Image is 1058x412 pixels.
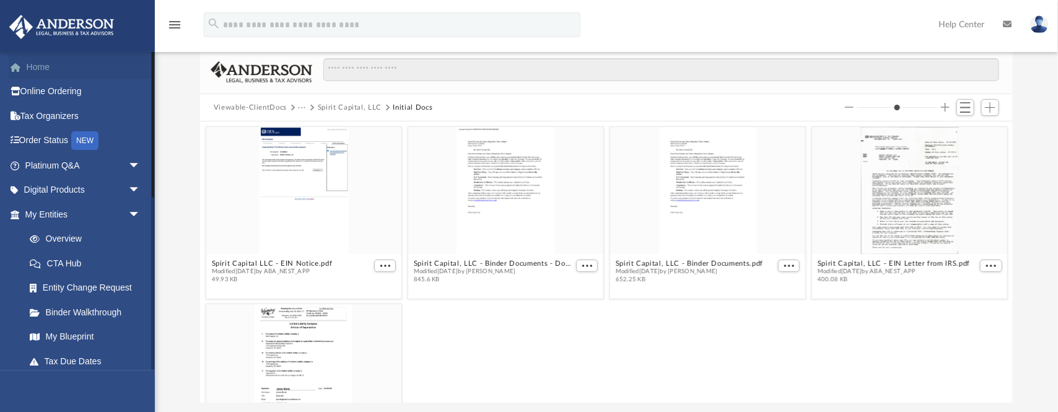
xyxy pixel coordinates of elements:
[17,227,159,252] a: Overview
[167,24,182,32] a: menu
[980,259,1002,272] button: More options
[956,99,975,116] button: Switch to List View
[393,102,433,113] button: Initial Docs
[981,99,1000,116] button: Add
[845,103,854,112] button: Decrease column size
[211,276,332,284] span: 49.93 KB
[128,153,153,178] span: arrow_drop_down
[207,17,221,30] i: search
[128,178,153,203] span: arrow_drop_down
[818,259,970,267] button: Spirit Capital, LLC - EIN Letter from IRS.pdf
[318,102,382,113] button: Spirit Capital, LLC
[17,325,153,349] a: My Blueprint
[616,267,763,275] span: Modified [DATE] by [PERSON_NAME]
[9,128,159,154] a: Order StatusNEW
[17,276,159,300] a: Entity Change Request
[9,153,159,178] a: Platinum Q&Aarrow_drop_down
[9,103,159,128] a: Tax Organizers
[818,276,970,284] span: 400.08 KB
[9,178,159,203] a: Digital Productsarrow_drop_down
[6,15,118,39] img: Anderson Advisors Platinum Portal
[9,202,159,227] a: My Entitiesarrow_drop_down
[576,259,598,272] button: More options
[299,102,307,113] button: ···
[1030,15,1049,33] img: User Pic
[413,267,573,275] span: Modified [DATE] by [PERSON_NAME]
[17,300,159,325] a: Binder Walkthrough
[9,79,159,104] a: Online Ordering
[616,259,763,267] button: Spirit Capital, LLC - Binder Documents.pdf
[167,17,182,32] i: menu
[211,267,332,275] span: Modified [DATE] by ABA_NEST_APP
[941,103,950,112] button: Increase column size
[200,121,1013,403] div: grid
[9,55,159,79] a: Home
[616,276,763,284] span: 652.25 KB
[17,251,159,276] a: CTA Hub
[413,259,573,267] button: Spirit Capital, LLC - Binder Documents - DocuSigned.pdf
[818,267,970,275] span: Modified [DATE] by ABA_NEST_APP
[413,276,573,284] span: 845.6 KB
[323,58,1000,82] input: Search files and folders
[71,131,98,150] div: NEW
[857,103,937,112] input: Column size
[214,102,287,113] button: Viewable-ClientDocs
[778,259,800,272] button: More options
[17,349,159,374] a: Tax Due Dates
[374,259,396,272] button: More options
[211,259,332,267] button: Spirit Capital LLC - EIN Notice.pdf
[128,202,153,227] span: arrow_drop_down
